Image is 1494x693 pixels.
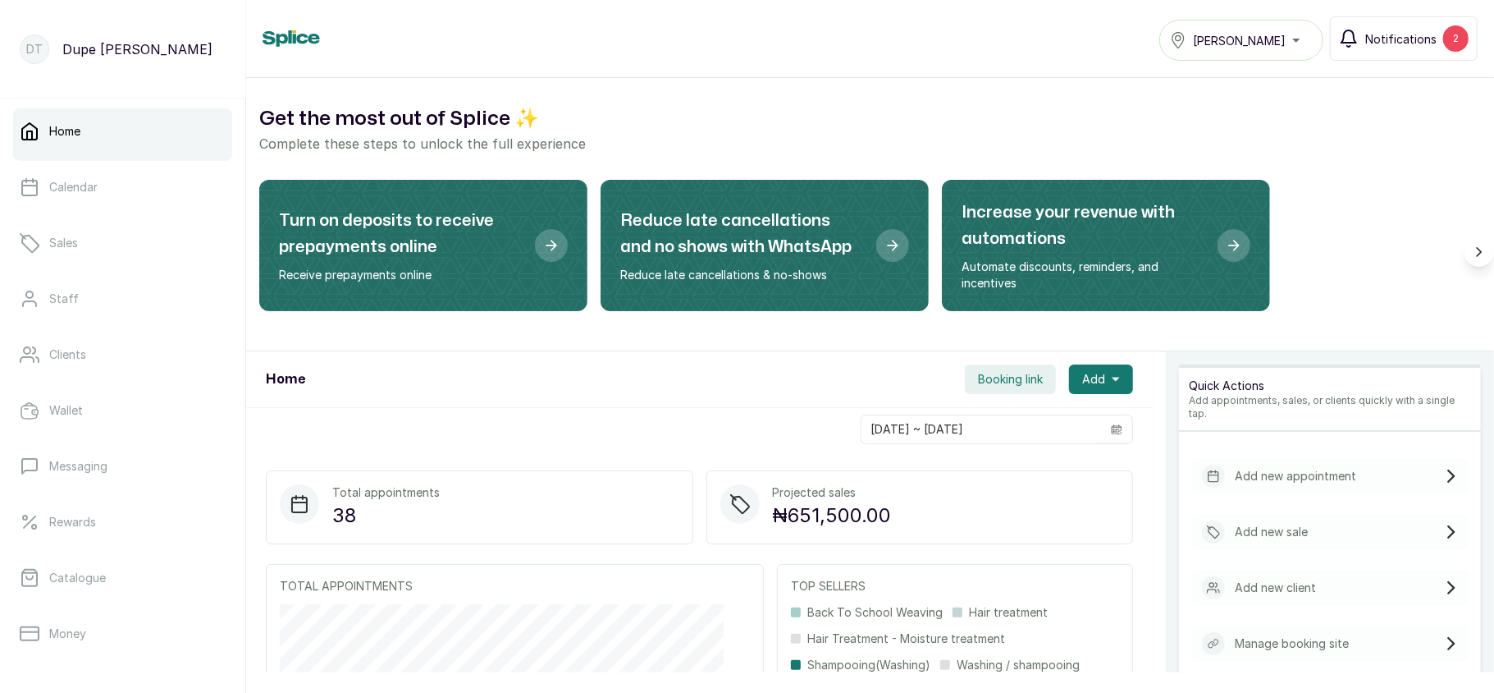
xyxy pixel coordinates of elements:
[807,604,943,621] p: Back To School Weaving
[49,626,86,642] p: Money
[773,484,892,501] p: Projected sales
[332,501,440,530] p: 38
[332,484,440,501] p: Total appointments
[1111,424,1122,435] svg: calendar
[259,104,1481,134] h2: Get the most out of Splice ✨
[969,604,1048,621] p: Hair treatment
[259,134,1481,154] p: Complete these steps to unlock the full experience
[49,570,106,586] p: Catalogue
[1235,580,1316,596] p: Add new client
[13,443,232,489] a: Messaging
[266,369,305,389] h1: Home
[49,291,79,307] p: Staff
[49,346,86,363] p: Clients
[620,267,863,283] p: Reduce late cancellations & no-shows
[978,371,1043,388] span: Booking link
[1365,30,1437,48] span: Notifications
[49,123,80,140] p: Home
[1330,16,1478,61] button: Notifications2
[1082,371,1105,388] span: Add
[49,514,96,530] p: Rewards
[13,388,232,434] a: Wallet
[965,365,1056,394] button: Booking link
[279,208,522,260] h2: Turn on deposits to receive prepayments online
[280,578,750,594] p: TOTAL APPOINTMENTS
[49,402,83,419] p: Wallet
[49,458,107,475] p: Messaging
[962,259,1204,291] p: Automate discounts, reminders, and incentives
[1235,524,1308,540] p: Add new sale
[1189,378,1471,394] p: Quick Actions
[1159,20,1323,61] button: [PERSON_NAME]
[1235,468,1356,484] p: Add new appointment
[807,657,930,673] p: Shampooing(Washing)
[49,235,78,251] p: Sales
[1464,237,1494,267] button: Scroll right
[13,108,232,154] a: Home
[601,180,929,311] div: Reduce late cancellations and no shows with WhatsApp
[13,164,232,210] a: Calendar
[1189,394,1471,420] p: Add appointments, sales, or clients quickly with a single tap.
[1235,636,1349,652] p: Manage booking site
[807,631,1005,647] p: Hair Treatment - Moisture treatment
[13,332,232,378] a: Clients
[942,180,1270,311] div: Increase your revenue with automations
[13,499,232,545] a: Rewards
[26,41,43,57] p: DT
[49,179,98,195] p: Calendar
[791,578,1119,594] p: TOP SELLERS
[957,657,1080,673] p: Washing / shampooing
[1069,365,1133,394] button: Add
[13,611,232,657] a: Money
[773,501,892,530] p: ₦651,500.00
[620,208,863,260] h2: Reduce late cancellations and no shows with WhatsApp
[1443,25,1469,52] div: 2
[13,220,232,266] a: Sales
[62,39,212,59] p: Dupe [PERSON_NAME]
[962,200,1204,252] h2: Increase your revenue with automations
[279,267,522,283] p: Receive prepayments online
[13,276,232,322] a: Staff
[861,415,1101,443] input: Select date
[259,180,587,311] div: Turn on deposits to receive prepayments online
[1193,32,1286,49] span: [PERSON_NAME]
[13,555,232,601] a: Catalogue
